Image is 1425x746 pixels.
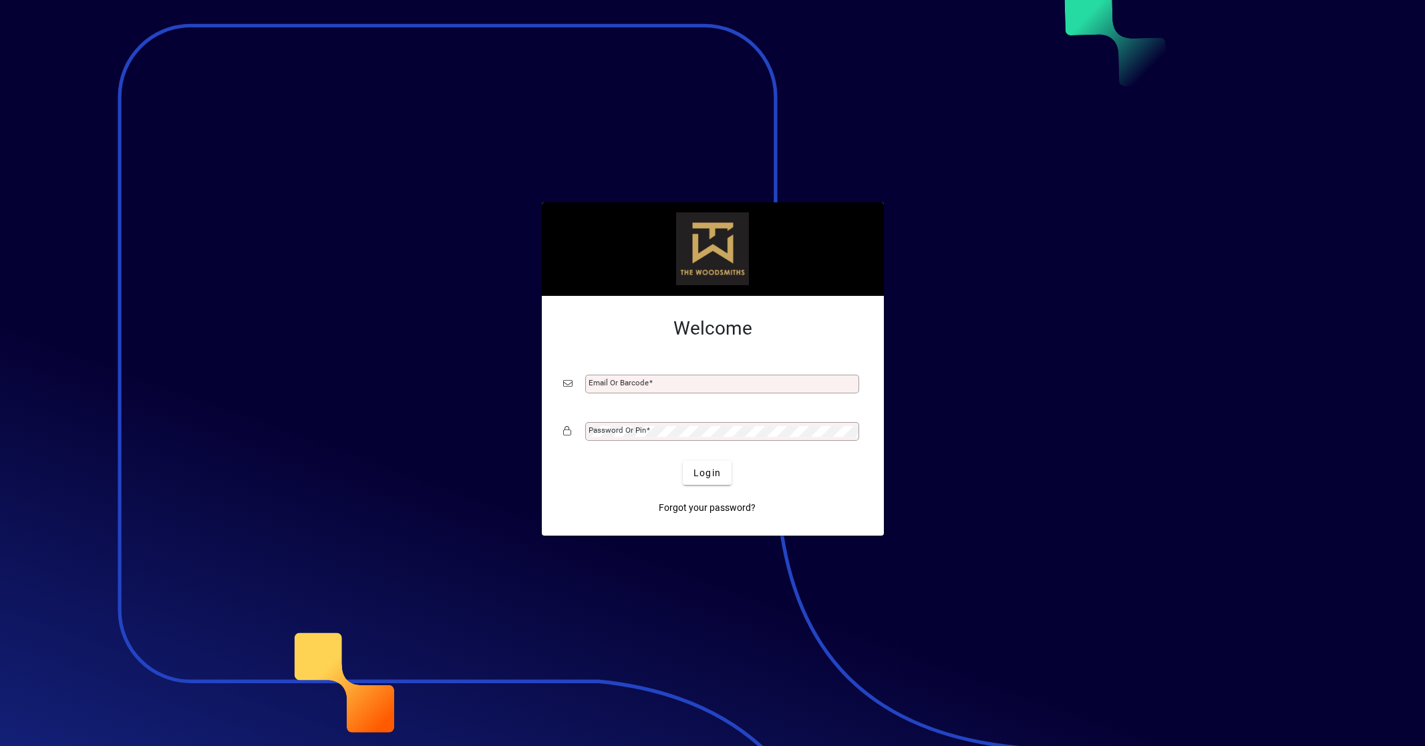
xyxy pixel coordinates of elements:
mat-label: Email or Barcode [589,378,649,387]
h2: Welcome [563,317,862,340]
mat-label: Password or Pin [589,425,646,435]
a: Forgot your password? [653,496,761,520]
button: Login [683,461,732,485]
span: Forgot your password? [659,501,756,515]
span: Login [693,466,721,480]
